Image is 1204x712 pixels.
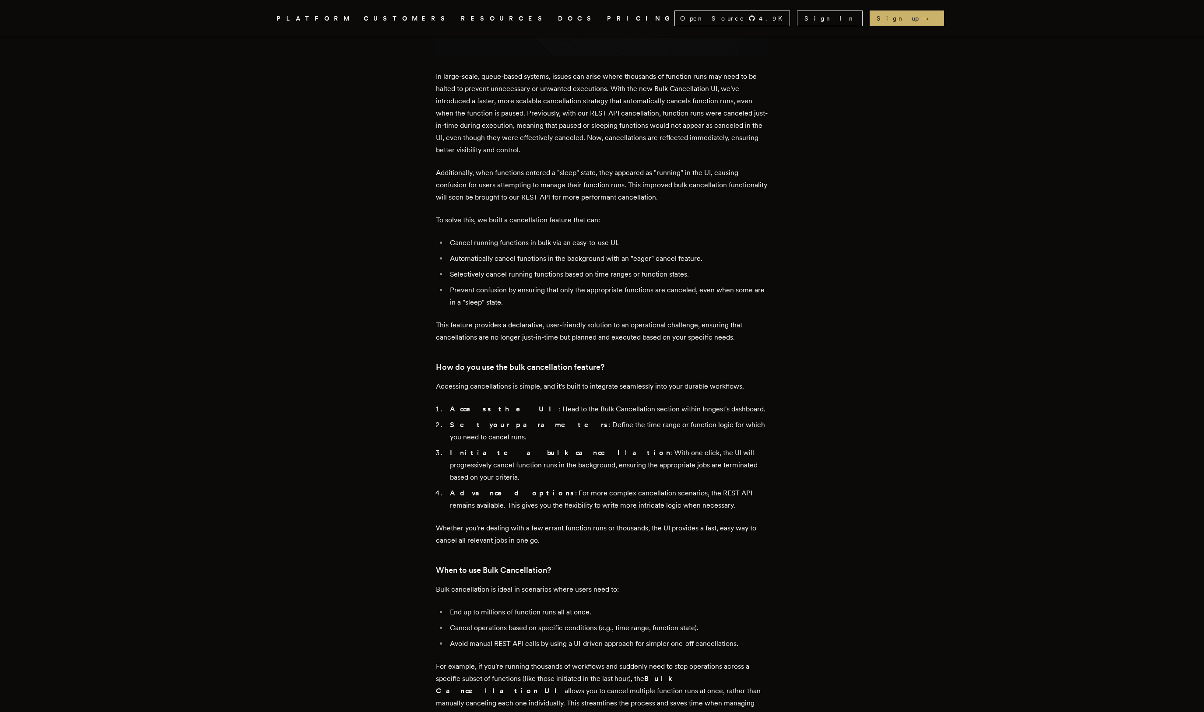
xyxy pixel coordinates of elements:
[447,237,769,249] li: Cancel running functions in bulk via an easy-to-use UI.
[447,253,769,265] li: Automatically cancel functions in the background with an "eager" cancel feature.
[436,167,769,203] p: Additionally, when functions entered a "sleep" state, they appeared as "running" in the UI, causi...
[436,70,769,156] p: In large-scale, queue-based systems, issues can arise where thousands of function runs may need t...
[447,447,769,484] li: : With one click, the UI will progressively cancel function runs in the background, ensuring the ...
[461,13,548,24] button: RESOURCES
[450,405,559,413] strong: Access the UI
[447,487,769,512] li: : For more complex cancellation scenarios, the REST API remains available. This gives you the fle...
[759,14,788,23] span: 4.9 K
[447,419,769,443] li: : Define the time range or function logic for which you need to cancel runs.
[450,489,575,497] strong: Advanced options
[447,284,769,309] li: Prevent confusion by ensuring that only the appropriate functions are canceled, even when some ar...
[447,622,769,634] li: Cancel operations based on specific conditions (e.g., time range, function state).
[447,606,769,618] li: End up to millions of function runs all at once.
[436,564,769,576] h3: When to use Bulk Cancellation?
[436,361,769,373] h3: How do you use the bulk cancellation feature?
[447,638,769,650] li: Avoid manual REST API calls by using a UI-driven approach for simpler one-off cancellations.
[450,449,671,457] strong: Initiate a bulk cancellation
[797,11,863,26] a: Sign In
[436,319,769,344] p: This feature provides a declarative, user-friendly solution to an operational challenge, ensuring...
[436,522,769,547] p: Whether you're dealing with a few errant function runs or thousands, the UI provides a fast, easy...
[436,214,769,226] p: To solve this, we built a cancellation feature that can:
[922,14,937,23] span: →
[436,380,769,393] p: Accessing cancellations is simple, and it's built to integrate seamlessly into your durable workf...
[558,13,597,24] a: DOCS
[870,11,944,26] a: Sign up
[364,13,450,24] a: CUSTOMERS
[436,583,769,596] p: Bulk cancellation is ideal in scenarios where users need to:
[607,13,674,24] a: PRICING
[450,421,609,429] strong: Set your parameters
[436,674,673,695] strong: Bulk Cancellation UI
[447,403,769,415] li: : Head to the Bulk Cancellation section within Inngest's dashboard.
[680,14,745,23] span: Open Source
[447,268,769,281] li: Selectively cancel running functions based on time ranges or function states.
[277,13,353,24] button: PLATFORM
